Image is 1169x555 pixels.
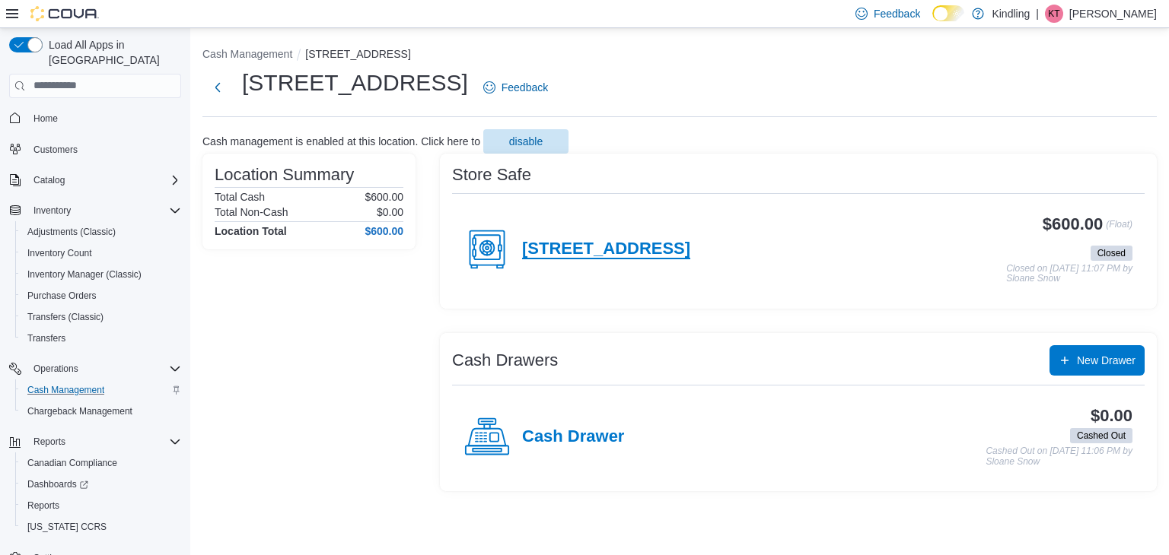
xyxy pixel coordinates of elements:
[874,6,920,21] span: Feedback
[21,244,98,262] a: Inventory Count
[21,381,181,399] span: Cash Management
[15,243,187,264] button: Inventory Count
[242,68,468,98] h1: [STREET_ADDRESS]
[3,107,187,129] button: Home
[932,21,933,22] span: Dark Mode
[21,244,181,262] span: Inventory Count
[477,72,554,103] a: Feedback
[21,496,181,515] span: Reports
[21,265,181,284] span: Inventory Manager (Classic)
[1069,5,1157,23] p: [PERSON_NAME]
[3,170,187,191] button: Catalog
[27,201,77,220] button: Inventory
[21,308,181,326] span: Transfers (Classic)
[21,287,103,305] a: Purchase Orders
[21,223,181,241] span: Adjustments (Classic)
[202,48,292,60] button: Cash Management
[27,360,84,378] button: Operations
[15,221,187,243] button: Adjustments (Classic)
[21,402,139,420] a: Chargeback Management
[27,311,104,323] span: Transfers (Classic)
[1106,215,1132,243] p: (Float)
[27,109,64,128] a: Home
[15,474,187,495] a: Dashboards
[33,363,78,375] span: Operations
[452,166,531,184] h3: Store Safe
[21,475,94,493] a: Dashboards
[3,358,187,379] button: Operations
[992,5,1030,23] p: Kindling
[30,6,99,21] img: Cova
[377,206,403,218] p: $0.00
[27,201,181,220] span: Inventory
[15,452,187,474] button: Canadian Compliance
[509,134,543,149] span: disable
[1045,5,1063,23] div: Kathleen Tai
[21,518,181,536] span: Washington CCRS
[21,496,65,515] a: Reports
[27,499,59,512] span: Reports
[15,516,187,538] button: [US_STATE] CCRS
[27,478,88,490] span: Dashboards
[305,48,410,60] button: [STREET_ADDRESS]
[27,521,107,533] span: [US_STATE] CCRS
[27,140,181,159] span: Customers
[27,268,142,281] span: Inventory Manager (Classic)
[15,328,187,349] button: Transfers
[21,402,181,420] span: Chargeback Management
[1036,5,1039,23] p: |
[202,46,1157,65] nav: An example of EuiBreadcrumbs
[27,226,116,238] span: Adjustments (Classic)
[3,200,187,221] button: Inventory
[15,306,187,328] button: Transfers (Classic)
[365,191,403,203] p: $600.00
[215,191,265,203] h6: Total Cash
[21,475,181,493] span: Dashboards
[522,239,690,259] h4: [STREET_ADDRESS]
[21,287,181,305] span: Purchase Orders
[27,360,181,378] span: Operations
[452,351,558,369] h3: Cash Drawers
[215,225,287,237] h4: Location Total
[21,308,110,326] a: Transfers (Classic)
[21,329,72,347] a: Transfers
[27,171,71,189] button: Catalog
[215,206,288,218] h6: Total Non-Cash
[33,205,71,217] span: Inventory
[1077,353,1136,368] span: New Drawer
[3,138,187,160] button: Customers
[1050,345,1145,376] button: New Drawer
[202,72,233,103] button: Next
[522,427,624,447] h4: Cash Drawer
[27,141,84,159] a: Customers
[27,433,72,451] button: Reports
[27,433,181,451] span: Reports
[3,431,187,452] button: Reports
[483,129,569,154] button: disable
[33,113,58,125] span: Home
[215,166,354,184] h3: Location Summary
[21,454,181,472] span: Canadian Compliance
[1070,428,1132,443] span: Cashed Out
[365,225,403,237] h4: $600.00
[21,329,181,347] span: Transfers
[15,401,187,422] button: Chargeback Management
[21,223,122,241] a: Adjustments (Classic)
[21,381,110,399] a: Cash Management
[15,264,187,285] button: Inventory Manager (Classic)
[21,265,148,284] a: Inventory Manager (Classic)
[27,247,92,259] span: Inventory Count
[1006,264,1132,284] p: Closed on [DATE] 11:07 PM by Sloane Snow
[27,384,104,396] span: Cash Management
[15,495,187,516] button: Reports
[33,144,78,156] span: Customers
[43,37,181,68] span: Load All Apps in [GEOGRAPHIC_DATA]
[27,171,181,189] span: Catalog
[27,405,132,417] span: Chargeback Management
[27,109,181,128] span: Home
[27,332,65,344] span: Transfers
[1091,246,1132,261] span: Closed
[1043,215,1103,233] h3: $600.00
[27,290,97,302] span: Purchase Orders
[33,174,65,186] span: Catalog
